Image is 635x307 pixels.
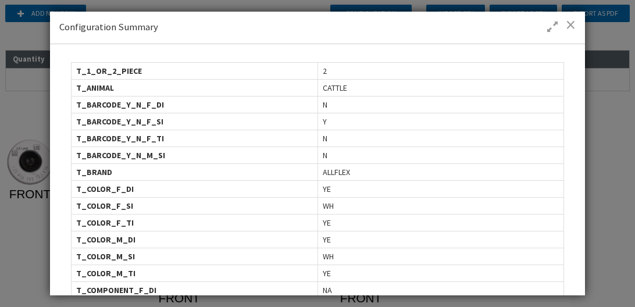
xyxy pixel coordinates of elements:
div: T_COLOR_M_SI [72,248,317,265]
span: YE [323,234,331,245]
span: YE [323,267,331,279]
div: T_COLOR_F_TI [72,215,317,231]
span: YE [323,183,331,195]
div: T_COLOR_F_DI [72,181,317,197]
span: Y [323,116,327,127]
span: WH [323,200,334,212]
div: T_BARCODE_Y_N_F_TI [72,130,317,147]
span: WH [323,251,334,262]
div: T_COLOR_F_SI [72,198,317,214]
div: Configuration Summary [50,12,585,44]
div: T_COLOR_M_TI [72,265,317,281]
div: T_1_OR_2_PIECE [72,63,317,79]
span: N [323,133,327,144]
div: T_BARCODE_Y_N_M_SI [72,147,317,163]
div: T_BARCODE_Y_N_F_SI [72,113,317,130]
span: YE [323,217,331,229]
span: NA [323,284,332,296]
span: N [323,99,327,110]
span: ALLFLEX [323,166,350,178]
div: T_BRAND [72,164,317,180]
div: T_COMPONENT_F_DI [72,282,317,298]
span: CATTLE [323,82,347,94]
span: N [323,149,327,161]
div: T_ANIMAL [72,80,317,96]
div: T_COLOR_M_DI [72,231,317,248]
span: 2 [323,65,327,77]
div: T_BARCODE_Y_N_F_DI [72,97,317,113]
